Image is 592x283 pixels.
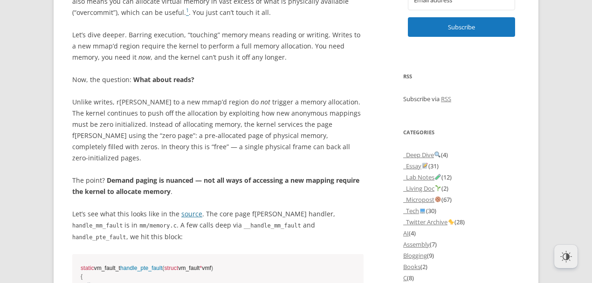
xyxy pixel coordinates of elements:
a: _Tech [403,207,426,215]
li: (2) [403,261,520,272]
span: ll [217,176,224,185]
span: ros. [141,142,159,151]
span: ialized. [115,120,148,129]
span: ap’d [93,41,118,50]
a: _Micropost [403,195,441,204]
span: , it [151,53,287,62]
span: rvices [278,120,303,129]
span: an [313,142,324,151]
span: W [133,75,140,84]
span: que [102,75,114,84]
span: an’t [220,8,234,17]
span: n [187,97,191,106]
span: p [148,109,152,117]
li: (4) [403,228,520,239]
span: ow [138,53,151,62]
span: an [142,8,153,17]
span: n [276,109,281,117]
span: t [175,109,178,117]
a: AI [403,229,409,237]
span: pa [136,176,144,185]
span: mm [202,97,214,106]
span: all [281,41,289,50]
span: o [165,109,169,117]
span: he [175,109,186,117]
a: _Twitter Archive [403,218,454,226]
span: t [191,142,193,151]
span: “to [188,30,196,39]
span: ow, [72,75,88,84]
span: ph [273,131,282,140]
span: like [72,97,92,106]
span: c [202,53,205,62]
span: all [187,109,195,117]
img: 🔍 [434,152,441,158]
a: _Deep Dive [403,151,441,159]
span: pa [121,153,129,162]
span: his [191,142,203,151]
span: z [100,120,103,129]
span: age [317,120,332,129]
span: po [86,176,94,185]
span: Ba [129,30,137,39]
span: rnel [256,120,276,129]
span: a [262,8,265,17]
span: us [165,8,172,17]
span: T [72,176,76,185]
span: tinues [107,109,138,117]
span: ia [432,95,440,103]
span: ack [326,142,341,151]
span: hat [133,75,151,84]
span: Y [315,41,319,50]
span: t [167,41,169,50]
span: me [301,97,310,106]
span: cution, [154,30,186,39]
span: w [125,142,131,151]
span: y [102,53,105,62]
span: ysical [273,131,299,140]
span: to a do [72,97,261,106]
span: nd [154,53,166,62]
sup: 1 [186,7,189,14]
span: mand [107,176,134,185]
h3: RSS [403,71,520,82]
span: t [148,131,150,140]
span: ow [262,109,275,117]
p: . [72,175,364,197]
span: a [154,53,158,62]
span: ppings [330,109,361,117]
span: ny [252,53,263,62]
span: re [272,30,279,39]
span: n [138,53,142,62]
span: c [142,8,145,17]
span: sing [129,131,146,140]
span: f [241,41,244,50]
span: ging [136,176,157,185]
span: re [173,75,180,84]
span: Y [193,8,196,17]
span: ocation. [328,97,360,106]
span: th [169,142,176,151]
span: gion [229,97,249,106]
span: ma [330,109,339,117]
span: bout [152,75,172,84]
span: n [261,97,264,106]
li: (9) [403,250,520,261]
span: p [317,120,321,129]
span: [PERSON_NAME] [117,97,172,106]
span: eory [169,142,189,151]
span: eful. [165,8,186,17]
span: uching” [188,30,220,39]
span: ull [241,41,252,50]
span: c [313,142,317,151]
span: all [328,97,336,106]
span: stion: [102,75,131,84]
span: fi [108,142,112,151]
span: ke [86,109,93,117]
span: lo [265,53,270,62]
button: Subscribe [408,17,515,37]
span: ust [206,8,218,17]
span: “ [160,131,162,140]
span: se [278,120,285,129]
